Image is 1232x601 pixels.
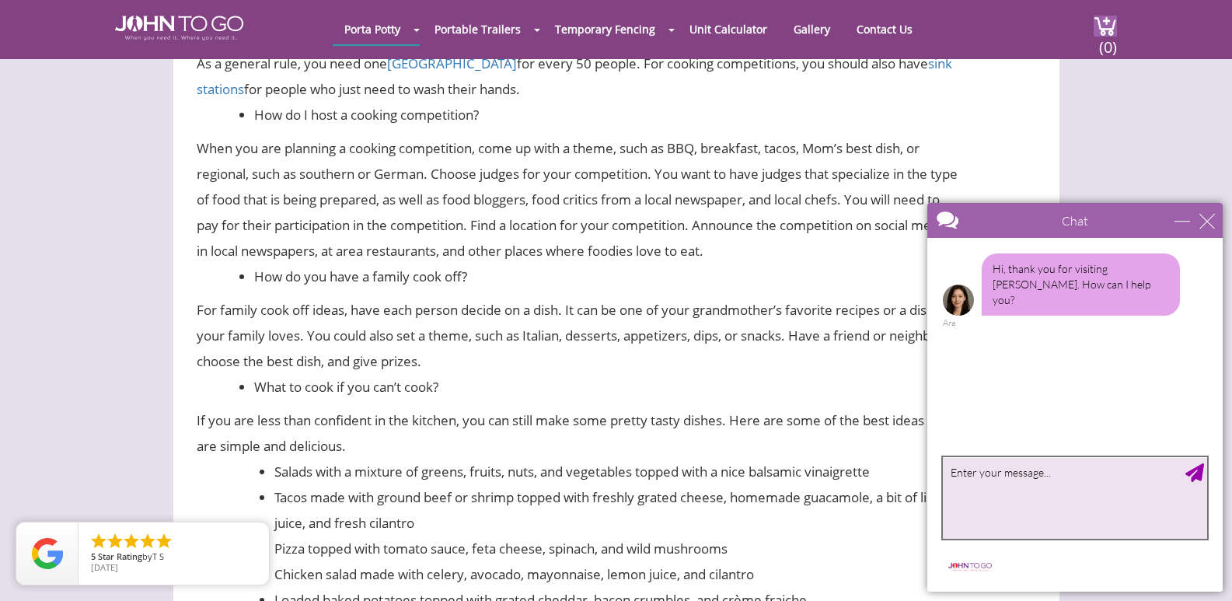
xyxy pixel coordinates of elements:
[91,552,257,563] span: by
[91,550,96,562] span: 5
[32,538,63,569] img: Review Rating
[423,14,532,44] a: Portable Trailers
[254,102,962,128] li: How do I host a cooking competition?
[1094,16,1117,37] img: cart a
[1098,24,1117,58] span: (0)
[678,14,779,44] a: Unit Calculator
[845,14,924,44] a: Contact Us
[333,14,412,44] a: Porta Potty
[98,550,142,562] span: Star Rating
[543,14,667,44] a: Temporary Fencing
[918,194,1232,601] iframe: Live Chat Box
[387,54,517,72] a: [GEOGRAPHIC_DATA]
[91,561,118,573] span: [DATE]
[122,532,141,550] li: 
[274,484,962,536] li: Tacos made with ground beef or shrimp topped with freshly grated cheese, homemade guacamole, a bi...
[152,550,164,562] span: T S
[254,264,962,289] li: How do you have a family cook off?
[138,532,157,550] li: 
[89,532,108,550] li: 
[274,536,962,561] li: Pizza topped with tomato sauce, feta cheese, spinach, and wild mushrooms
[274,561,962,587] li: Chicken salad made with celery, avocado, mayonnaise, lemon juice, and cilantro
[115,16,243,40] img: JOHN to go
[106,532,124,550] li: 
[274,459,962,484] li: Salads with a mixture of greens, fruits, nuts, and vegetables topped with a nice balsamic vinaigr...
[254,374,962,400] li: What to cook if you can’t cook?
[782,14,842,44] a: Gallery
[155,532,173,550] li: 
[197,54,952,98] a: sink stations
